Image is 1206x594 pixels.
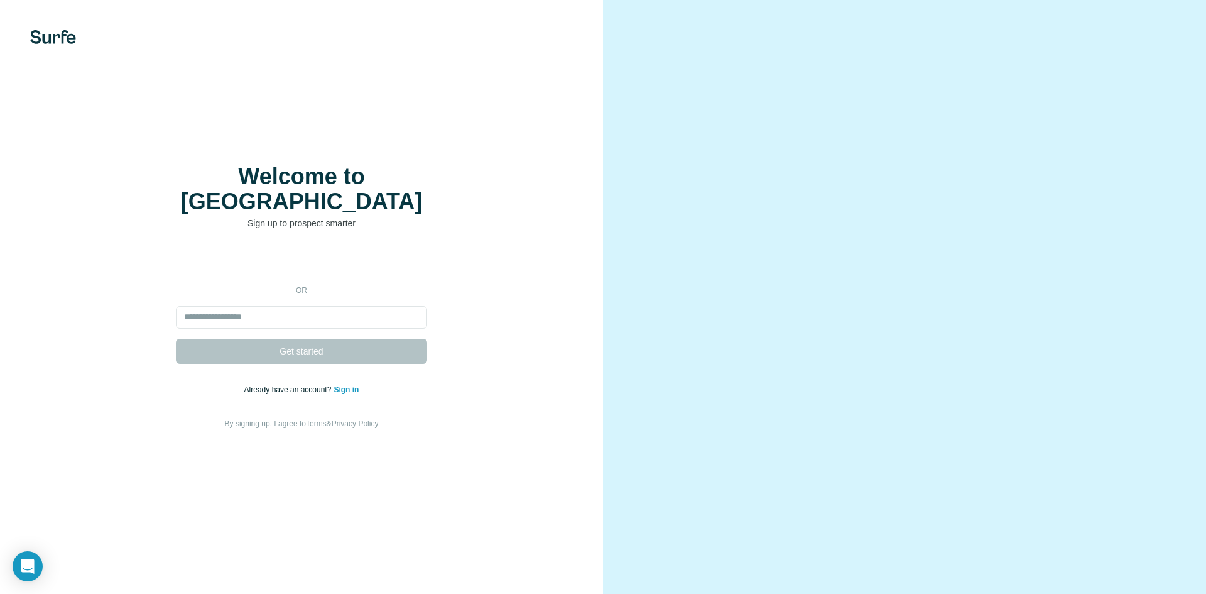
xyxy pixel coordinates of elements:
[13,551,43,581] div: Open Intercom Messenger
[176,217,427,229] p: Sign up to prospect smarter
[281,285,322,296] p: or
[244,385,334,394] span: Already have an account?
[306,419,327,428] a: Terms
[332,419,379,428] a: Privacy Policy
[176,164,427,214] h1: Welcome to [GEOGRAPHIC_DATA]
[170,248,433,276] iframe: Sign in with Google Button
[30,30,76,44] img: Surfe's logo
[334,385,359,394] a: Sign in
[225,419,379,428] span: By signing up, I agree to &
